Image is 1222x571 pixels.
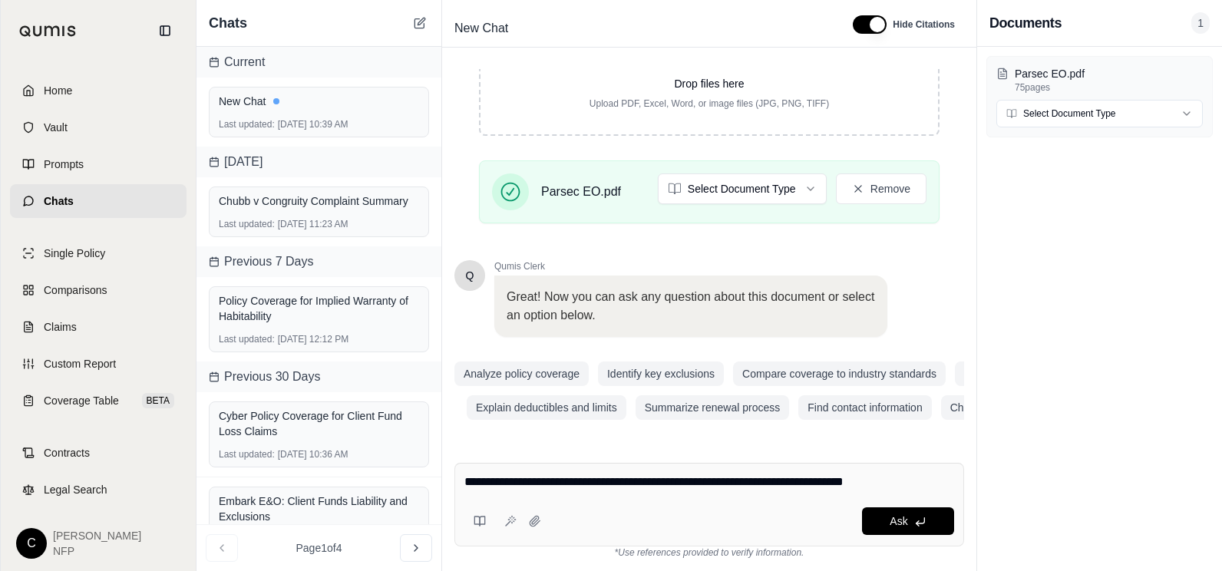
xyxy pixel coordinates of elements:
button: Find contact information [798,395,931,420]
p: Great! Now you can ask any question about this document or select an option below. [507,288,875,325]
span: Vault [44,120,68,135]
img: Qumis Logo [19,25,77,37]
span: Contracts [44,445,90,460]
a: Vault [10,111,187,144]
span: Prompts [44,157,84,172]
p: Drop files here [505,76,913,91]
div: New Chat [219,94,419,109]
span: Last updated: [219,118,275,130]
div: Previous 7 Days [197,246,441,277]
div: Policy Coverage for Implied Warranty of Habitability [219,293,419,324]
a: Legal Search [10,473,187,507]
a: Single Policy [10,236,187,270]
span: Chats [209,12,247,34]
button: Collapse sidebar [153,18,177,43]
div: [DATE] 10:39 AM [219,118,419,130]
span: Custom Report [44,356,116,371]
button: Check for specific endorsements [941,395,1115,420]
span: NFP [53,543,141,559]
button: Compare coverage to industry standards [733,361,946,386]
p: Parsec EO.pdf [1015,66,1203,81]
a: Custom Report [10,347,187,381]
span: Single Policy [44,246,105,261]
span: Home [44,83,72,98]
span: Ask [890,515,907,527]
span: Claims [44,319,77,335]
button: Identify policy requirements [955,361,1104,386]
button: Identify key exclusions [598,361,724,386]
span: Last updated: [219,218,275,230]
div: [DATE] 11:23 AM [219,218,419,230]
span: Parsec EO.pdf [541,183,621,201]
span: BETA [142,393,174,408]
div: *Use references provided to verify information. [454,546,964,559]
span: Hello [466,268,474,283]
div: Previous 30 Days [197,361,441,392]
div: [DATE] 12:12 PM [219,333,419,345]
div: [DATE] [197,147,441,177]
span: [PERSON_NAME] [53,528,141,543]
div: Current [197,47,441,78]
div: Chubb v Congruity Complaint Summary [219,193,419,209]
span: Qumis Clerk [494,260,887,272]
a: Comparisons [10,273,187,307]
span: Coverage Table [44,393,119,408]
div: C [16,528,47,559]
button: Parsec EO.pdf75pages [996,66,1203,94]
span: Comparisons [44,282,107,298]
button: Analyze policy coverage [454,361,589,386]
button: Summarize renewal process [636,395,790,420]
button: Explain deductibles and limits [467,395,626,420]
span: Hide Citations [893,18,955,31]
p: 75 pages [1015,81,1203,94]
span: New Chat [448,16,514,41]
a: Chats [10,184,187,218]
button: New Chat [411,14,429,32]
a: Coverage TableBETA [10,384,187,418]
button: Ask [862,507,954,535]
div: Embark E&O: Client Funds Liability and Exclusions [219,493,419,524]
a: Prompts [10,147,187,181]
h3: Documents [989,12,1062,34]
span: Page 1 of 4 [296,540,342,556]
p: Upload PDF, Excel, Word, or image files (JPG, PNG, TIFF) [505,97,913,110]
button: Remove [836,173,926,204]
a: Claims [10,310,187,344]
span: Legal Search [44,482,107,497]
span: Last updated: [219,448,275,460]
a: Home [10,74,187,107]
span: Last updated: [219,333,275,345]
span: Chats [44,193,74,209]
a: Contracts [10,436,187,470]
div: Edit Title [448,16,834,41]
span: 1 [1191,12,1210,34]
div: [DATE] 10:36 AM [219,448,419,460]
div: Cyber Policy Coverage for Client Fund Loss Claims [219,408,419,439]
